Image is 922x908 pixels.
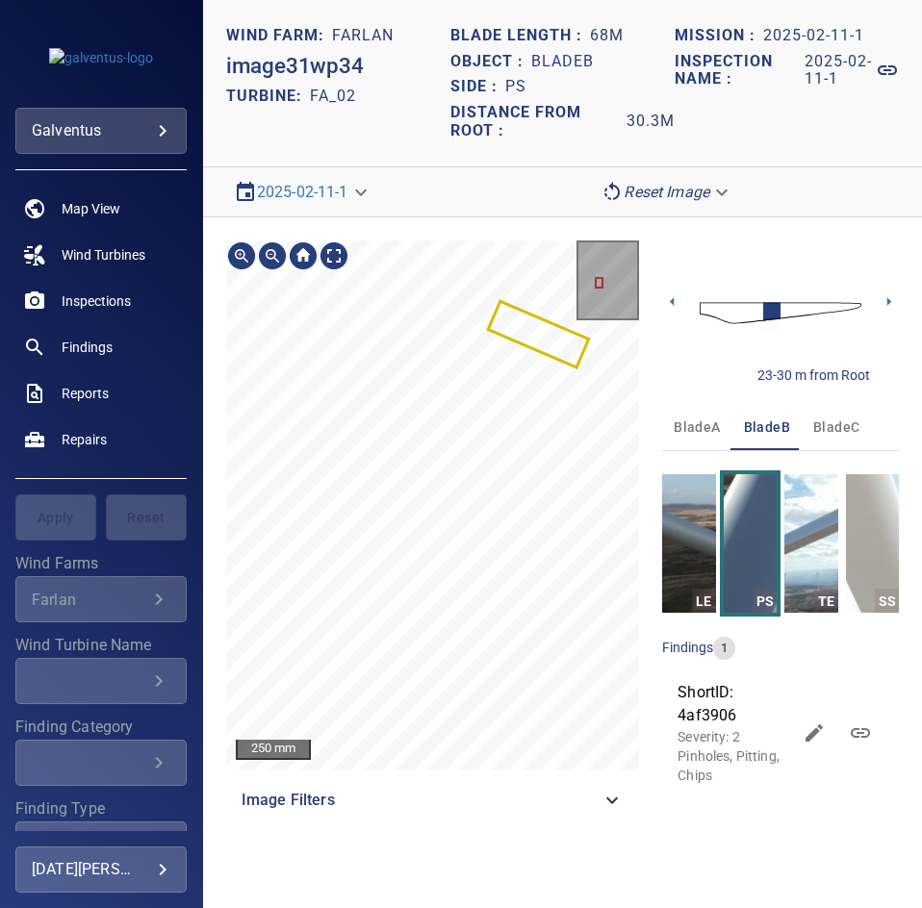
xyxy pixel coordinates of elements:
h1: 30.3m [627,104,675,139]
h1: 2025-02-11-1 [763,27,864,45]
a: 2025-02-11-1 [805,53,899,88]
a: windturbines noActive [15,232,187,278]
div: Farlan [32,591,147,609]
div: Wind Farms [15,576,187,622]
div: galventus [15,108,187,154]
span: bladeC [813,416,859,440]
h1: bladeB [531,53,594,71]
span: bladeB [744,416,790,440]
em: Reset Image [624,183,709,201]
div: Reset Image [593,175,740,209]
div: TE [814,589,838,613]
img: galventus-logo [49,48,153,67]
div: [DATE][PERSON_NAME] [32,854,170,885]
h2: FA_02 [310,87,356,105]
a: 2025-02-11-1 [257,183,348,201]
div: LE [692,589,716,613]
label: Wind Farms [15,556,187,571]
div: 23-30 m from Root [757,366,870,385]
div: Finding Category [15,740,187,786]
h2: image31wp34 [226,53,364,79]
a: LE [662,474,715,613]
div: 2025-02-11-1 [226,175,379,209]
h1: WIND FARM: [226,27,332,45]
h1: Object : [450,53,531,71]
a: PS [724,474,777,613]
span: Wind Turbines [62,245,145,265]
h1: Side : [450,78,505,96]
div: Image Filters [226,777,640,823]
a: inspections noActive [15,278,187,324]
span: 1 [713,640,735,658]
label: Finding Category [15,719,187,735]
div: galventus [32,115,170,146]
img: Zoom out [257,240,288,271]
div: PS [753,589,777,613]
h1: 2025-02-11-1 [805,53,876,88]
a: TE [784,474,837,613]
span: findings [662,640,713,655]
img: Toggle full page [319,240,349,271]
span: ShortID: 4af3906 [678,681,791,727]
span: Inspections [62,291,131,311]
div: Finding Type [15,821,187,868]
h1: PS [505,78,526,96]
label: Finding Type [15,801,187,817]
label: Wind Turbine Name [15,638,187,653]
span: Reports [62,384,109,403]
img: Go home [288,240,319,271]
h1: Inspection name : [675,53,805,88]
a: SS [846,474,899,613]
span: Repairs [62,430,107,449]
a: findings noActive [15,324,187,370]
span: Map View [62,199,120,218]
div: SS [875,589,899,613]
a: repairs noActive [15,416,187,463]
h1: Farlan [332,27,394,45]
div: Wind Turbine Name [15,658,187,704]
h2: TURBINE: [226,87,310,105]
img: d [700,293,861,333]
h1: Blade length : [450,27,590,45]
a: map noActive [15,186,187,232]
span: Findings [62,338,113,357]
p: Severity: 2 Pinholes, Pitting, Chips [678,727,791,785]
span: Image Filters [242,789,602,812]
h1: 68m [590,27,624,45]
h1: Distance from root : [450,104,627,139]
h1: Mission : [675,27,763,45]
a: reports noActive [15,370,187,416]
span: bladeA [674,416,720,440]
img: Zoom in [226,240,257,271]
